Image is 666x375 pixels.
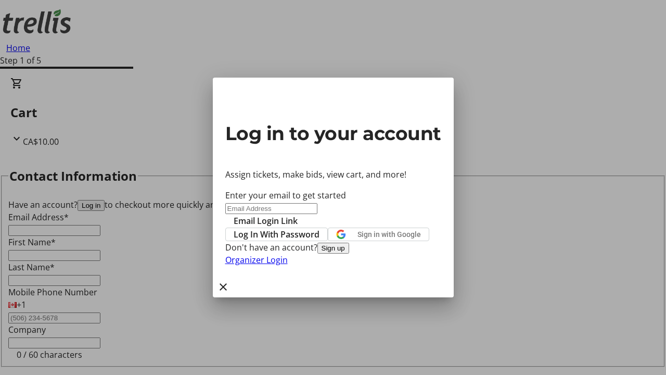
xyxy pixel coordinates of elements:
p: Assign tickets, make bids, view cart, and more! [225,168,441,181]
button: Log In With Password [225,228,328,241]
label: Enter your email to get started [225,190,346,201]
span: Email Login Link [234,215,298,227]
span: Log In With Password [234,228,319,241]
button: Sign in with Google [328,228,429,241]
button: Close [213,277,234,297]
button: Sign up [317,243,349,254]
span: Sign in with Google [357,230,421,239]
a: Organizer Login [225,254,288,266]
button: Email Login Link [225,215,306,227]
h2: Log in to your account [225,119,441,147]
div: Don't have an account? [225,241,441,254]
input: Email Address [225,203,317,214]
